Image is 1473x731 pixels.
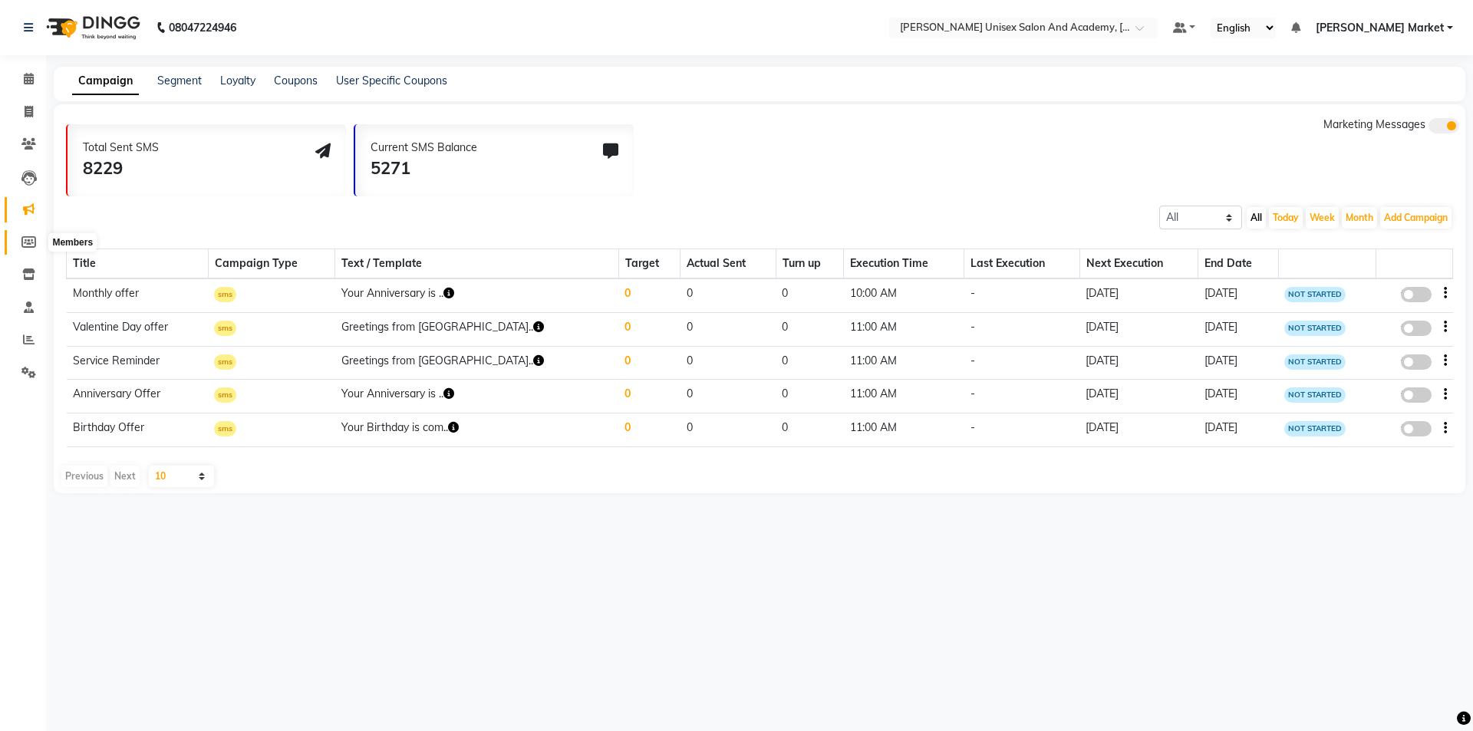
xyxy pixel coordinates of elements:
td: 11:00 AM [844,312,964,346]
td: [DATE] [1198,278,1278,312]
td: 0 [680,346,776,380]
span: NOT STARTED [1284,354,1346,370]
td: Service Reminder [67,346,209,380]
td: 0 [618,312,680,346]
th: Title [67,249,209,279]
th: Execution Time [844,249,964,279]
td: 0 [680,312,776,346]
td: 0 [618,380,680,413]
a: Campaign [72,68,139,95]
td: [DATE] [1198,413,1278,447]
label: false [1401,387,1432,403]
b: 08047224946 [169,6,236,49]
span: sms [214,321,236,336]
td: - [964,413,1080,447]
td: [DATE] [1198,380,1278,413]
td: Valentine Day offer [67,312,209,346]
td: [DATE] [1079,278,1198,312]
button: Month [1342,207,1377,229]
td: 0 [618,346,680,380]
td: Birthday Offer [67,413,209,447]
th: Text / Template [335,249,619,279]
label: false [1401,354,1432,370]
th: Turn up [776,249,844,279]
button: All [1247,207,1266,229]
th: End Date [1198,249,1278,279]
td: 0 [776,413,844,447]
td: [DATE] [1079,346,1198,380]
td: Greetings from [GEOGRAPHIC_DATA].. [335,312,619,346]
img: logo [39,6,144,49]
span: NOT STARTED [1284,387,1346,403]
span: sms [214,354,236,370]
a: Segment [157,74,202,87]
td: 11:00 AM [844,380,964,413]
span: NOT STARTED [1284,287,1346,302]
td: [DATE] [1079,413,1198,447]
td: - [964,380,1080,413]
td: 10:00 AM [844,278,964,312]
td: 0 [680,278,776,312]
label: false [1401,321,1432,336]
th: Next Execution [1079,249,1198,279]
span: NOT STARTED [1284,421,1346,436]
td: - [964,278,1080,312]
span: sms [214,421,236,436]
td: 0 [618,278,680,312]
span: sms [214,387,236,403]
td: [DATE] [1198,312,1278,346]
div: Total Sent SMS [83,140,159,156]
a: Coupons [274,74,318,87]
td: 0 [680,380,776,413]
td: [DATE] [1079,380,1198,413]
td: 0 [776,380,844,413]
label: false [1401,421,1432,436]
td: Your Anniversary is .. [335,278,619,312]
span: NOT STARTED [1284,321,1346,336]
td: 0 [776,278,844,312]
td: Greetings from [GEOGRAPHIC_DATA].. [335,346,619,380]
a: User Specific Coupons [336,74,447,87]
td: Your Anniversary is .. [335,380,619,413]
th: Last Execution [964,249,1080,279]
div: 8229 [83,156,159,181]
button: Today [1269,207,1303,229]
td: 0 [776,346,844,380]
td: 0 [680,413,776,447]
td: Monthly offer [67,278,209,312]
span: sms [214,287,236,302]
th: Target [618,249,680,279]
td: - [964,346,1080,380]
span: [PERSON_NAME] Market [1316,20,1444,36]
td: - [964,312,1080,346]
th: Campaign Type [208,249,334,279]
span: Marketing Messages [1323,117,1425,131]
a: Loyalty [220,74,255,87]
td: 0 [776,312,844,346]
th: Actual Sent [680,249,776,279]
td: [DATE] [1198,346,1278,380]
div: Members [48,233,97,252]
td: 11:00 AM [844,346,964,380]
label: false [1401,287,1432,302]
td: [DATE] [1079,312,1198,346]
td: 11:00 AM [844,413,964,447]
div: Current SMS Balance [371,140,477,156]
td: Your Birthday is com.. [335,413,619,447]
div: 5271 [371,156,477,181]
button: Add Campaign [1380,207,1452,229]
button: Week [1306,207,1339,229]
td: 0 [618,413,680,447]
td: Anniversary Offer [67,380,209,413]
